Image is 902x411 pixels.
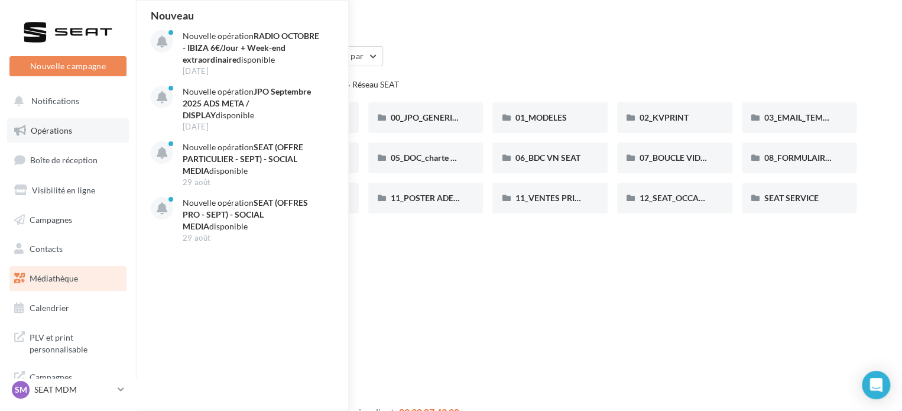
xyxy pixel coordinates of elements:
div: Réseau SEAT [352,79,399,90]
span: 11_POSTER ADEME SEAT [391,193,487,203]
span: 03_EMAIL_TEMPLATE HTML SEAT [764,112,893,122]
a: Médiathèque [7,266,129,291]
span: 12_SEAT_OCCASIONS_GARANTIES [640,193,773,203]
a: SM SEAT MDM [9,378,126,401]
a: Opérations [7,118,129,143]
span: 01_MODELES [515,112,566,122]
span: 11_VENTES PRIVÉES SEAT [515,193,615,203]
span: SM [15,384,27,396]
span: Contacts [30,244,63,254]
a: Boîte de réception [7,147,129,173]
span: 05_DOC_charte graphique + Guidelines [391,153,535,163]
span: Notifications [31,96,79,106]
span: Calendrier [30,303,69,313]
span: 02_KVPRINT [640,112,689,122]
p: SEAT MDM [34,384,113,396]
span: PLV et print personnalisable [30,329,122,355]
button: Nouvelle campagne [9,56,126,76]
a: Visibilité en ligne [7,178,129,203]
a: PLV et print personnalisable [7,325,129,360]
a: Campagnes DataOnDemand [7,364,129,399]
span: SEAT SERVICE [764,193,819,203]
span: Opérations [31,125,72,135]
a: Contacts [7,237,129,261]
span: Campagnes DataOnDemand [30,369,122,394]
span: Médiathèque [30,273,78,283]
span: Campagnes [30,214,72,224]
div: Open Intercom Messenger [862,371,890,399]
span: Boîte de réception [30,155,98,165]
a: Calendrier [7,296,129,321]
div: Médiathèque [150,19,888,37]
span: 00_JPO_GENERIQUE IBIZA ARONA [391,112,524,122]
span: Visibilité en ligne [32,185,95,195]
span: 07_BOUCLE VIDEO ECRAN SHOWROOM [640,153,796,163]
span: 06_BDC VN SEAT [515,153,580,163]
button: Notifications [7,89,124,114]
a: Campagnes [7,208,129,232]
